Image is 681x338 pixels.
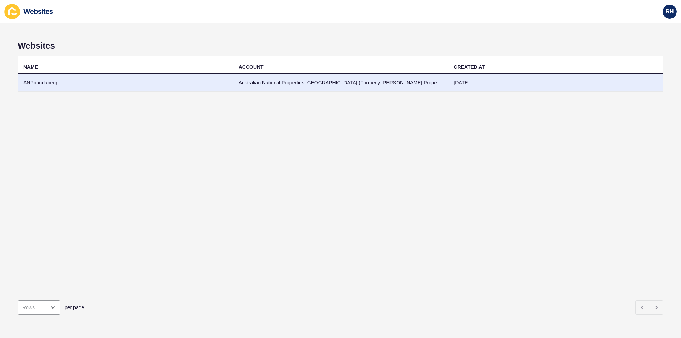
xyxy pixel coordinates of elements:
h1: Websites [18,41,663,51]
td: ANPbundaberg [18,74,233,92]
td: [DATE] [448,74,663,92]
div: ACCOUNT [239,63,264,71]
div: CREATED AT [454,63,485,71]
span: per page [65,304,84,311]
div: open menu [18,300,60,315]
div: NAME [23,63,38,71]
td: Australian National Properties [GEOGRAPHIC_DATA] (Formerly [PERSON_NAME] Property Co - ANPALLWINR... [233,74,448,92]
span: RH [665,8,674,15]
